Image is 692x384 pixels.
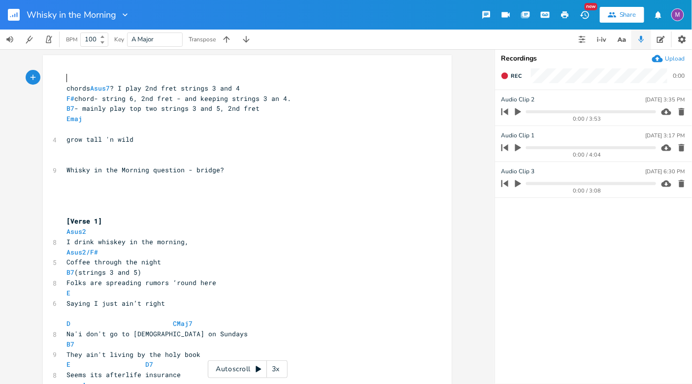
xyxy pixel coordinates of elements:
[66,268,141,277] span: (strings 3 and 5)
[501,131,534,140] span: Audio Clip 1
[501,55,686,62] div: Recordings
[66,37,77,42] div: BPM
[66,278,216,287] span: Folks are spreading rumors ‘round here
[66,329,248,338] span: Na'i don't go to [DEMOGRAPHIC_DATA] on Sundays
[511,72,522,80] span: Rec
[518,152,656,158] div: 0:00 / 4:04
[66,135,133,144] span: grow tall 'n wild
[66,237,189,246] span: I drink whiskey in the morning,
[66,104,260,113] span: - mainly play top two strings 3 and 5, 2nd fret
[585,3,597,10] div: New
[518,188,656,193] div: 0:00 / 3:08
[66,84,240,93] span: chords ? I play 2nd fret strings 3 and 4
[501,167,534,176] span: Audio Clip 3
[652,53,685,64] button: Upload
[673,73,685,79] div: 0:00
[208,360,288,378] div: Autoscroll
[66,288,70,297] span: E
[66,299,165,308] span: Saying I just ain’t right
[646,97,685,102] div: [DATE] 3:35 PM
[66,257,161,266] span: Coffee through the night
[518,116,656,122] div: 0:00 / 3:53
[665,55,685,63] div: Upload
[66,350,200,359] span: They ain't living by the holy book
[646,169,685,174] div: [DATE] 6:30 PM
[501,95,534,104] span: Audio Clip 2
[132,35,154,44] span: A Major
[600,7,644,23] button: Share
[189,36,216,42] div: Transpose
[620,10,636,19] div: Share
[66,94,291,103] span: chord- string 6, 2nd fret - and keeping strings 3 an 4.
[66,370,181,379] span: Seems its afterlife insurance
[114,36,124,42] div: Key
[173,319,193,328] span: CMaj7
[66,268,74,277] span: B7
[66,165,224,174] span: Whisky in the Morning question - bridge?
[267,360,285,378] div: 3x
[66,340,74,349] span: B7
[66,360,70,369] span: E
[90,84,110,93] span: Asus7
[27,10,116,19] span: Whisky in the Morning
[66,94,74,103] span: F#
[66,319,70,328] span: D
[66,248,98,256] span: Asus2/F#
[66,217,102,225] span: [Verse 1]
[575,6,594,24] button: New
[66,104,74,113] span: B7
[646,133,685,138] div: [DATE] 3:17 PM
[671,3,684,26] button: M
[66,114,82,123] span: Emaj
[145,360,153,369] span: D7
[497,68,526,84] button: Rec
[671,8,684,21] div: melindameshad
[66,227,86,236] span: Asus2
